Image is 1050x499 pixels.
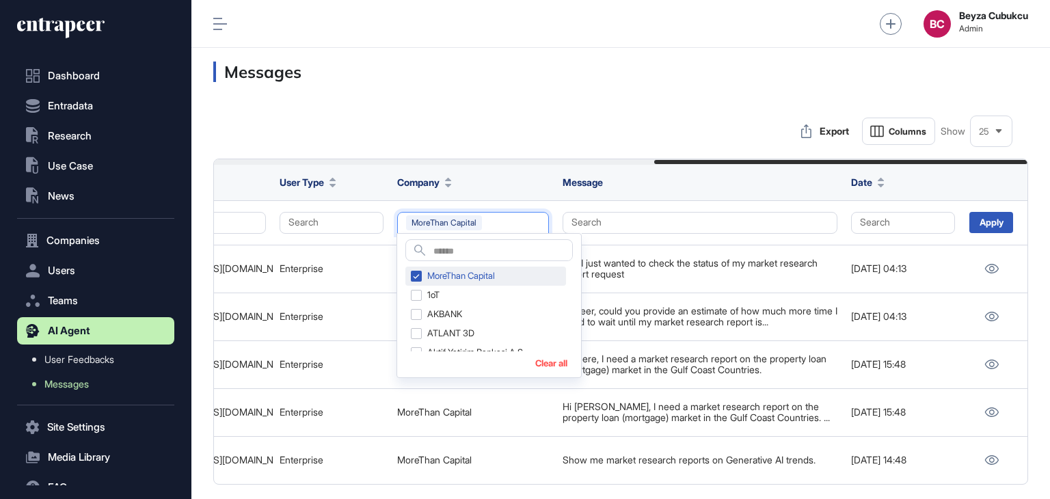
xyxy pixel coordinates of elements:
[280,212,383,234] button: Search
[563,176,603,188] span: Message
[969,212,1013,233] div: Apply
[17,92,174,120] button: Entradata
[851,455,955,466] div: [DATE] 14:48
[46,235,100,246] span: Companies
[17,257,174,284] button: Users
[280,359,383,370] div: Enterprise
[280,455,383,466] div: Enterprise
[44,379,89,390] span: Messages
[851,175,885,189] button: Date
[17,317,174,345] button: AI Agent
[959,24,1028,33] span: Admin
[213,62,1028,82] h3: Messages
[142,263,266,274] div: [EMAIL_ADDRESS][DOMAIN_NAME]
[44,354,114,365] span: User Feedbacks
[48,100,93,111] span: Entradata
[959,10,1028,21] strong: Beyza Cubukcu
[397,175,440,189] span: Company
[48,452,110,463] span: Media Library
[397,212,549,234] button: MoreThan Capital
[563,353,837,376] div: Hi there, I need a market research report on the property loan (mortgage) market in the Gulf Coas...
[48,161,93,172] span: Use Case
[851,407,955,418] div: [DATE] 15:48
[17,287,174,314] button: Teams
[794,118,857,145] button: Export
[397,454,472,466] a: MoreThan Capital
[24,372,174,396] a: Messages
[280,407,383,418] div: Enterprise
[17,183,174,210] button: News
[48,295,78,306] span: Teams
[280,175,324,189] span: User Type
[17,444,174,471] button: Media Library
[535,358,567,368] button: Clear all
[48,482,67,493] span: FAQ
[48,131,92,141] span: Research
[924,10,951,38] button: BC
[941,126,965,137] span: Show
[397,175,452,189] button: Company
[17,122,174,150] button: Research
[280,263,383,274] div: Enterprise
[851,311,955,322] div: [DATE] 04:13
[563,401,837,424] div: Hi [PERSON_NAME], I need a market research report on the property loan (mortgage) market in the G...
[142,455,266,466] div: [EMAIL_ADDRESS][DOMAIN_NAME]
[563,306,837,328] div: Hi Peer, could you provide an estimate of how much more time I need to wait until my market resea...
[142,407,266,418] div: [EMAIL_ADDRESS][DOMAIN_NAME]
[142,311,266,322] div: [EMAIL_ADDRESS][DOMAIN_NAME]
[563,212,837,234] button: Search
[47,422,105,433] span: Site Settings
[17,62,174,90] a: Dashboard
[851,263,955,274] div: [DATE] 04:13
[48,191,75,202] span: News
[397,406,472,418] a: MoreThan Capital
[889,126,926,137] span: Columns
[280,175,336,189] button: User Type
[142,359,266,370] div: [EMAIL_ADDRESS][DOMAIN_NAME]
[851,175,872,189] span: Date
[563,258,837,280] div: Hi - I just wanted to check the status of my market research report request
[851,212,955,234] button: Search
[48,70,100,81] span: Dashboard
[17,414,174,441] button: Site Settings
[563,455,837,466] div: Show me market research reports on Generative AI trends.
[17,227,174,254] button: Companies
[851,359,955,370] div: [DATE] 15:48
[862,118,935,145] button: Columns
[17,152,174,180] button: Use Case
[24,347,174,372] a: User Feedbacks
[48,325,90,336] span: AI Agent
[280,311,383,322] div: Enterprise
[979,126,989,137] span: 25
[48,265,75,276] span: Users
